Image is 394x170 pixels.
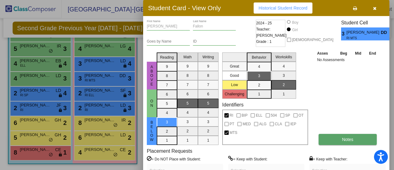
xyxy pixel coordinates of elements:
[347,29,381,36] span: [PERSON_NAME]
[292,36,333,44] span: [DEMOGRAPHIC_DATA]
[147,148,192,154] label: Placement Requests
[309,156,348,162] label: = Keep with Teacher:
[243,120,251,128] span: MED
[254,2,312,14] button: Historical Student Record
[259,120,267,128] span: ALG
[147,156,201,162] label: = Do NOT Place with Student:
[230,129,237,136] span: MTS
[365,50,380,57] th: End
[256,112,262,119] span: ELL
[316,57,380,63] td: No Assessments
[285,112,290,119] span: SP
[230,112,233,119] span: RI
[292,20,299,25] div: Boy
[149,99,155,108] span: On
[347,36,376,40] span: RI MTS
[316,50,336,57] th: Asses
[351,50,365,57] th: Mid
[222,102,243,108] label: Identifiers
[147,39,190,44] input: goes by name
[256,20,272,26] span: 2024 - 25
[230,120,234,128] span: PT
[149,65,155,86] span: Above
[336,50,351,57] th: Beg
[299,112,304,119] span: OT
[148,4,221,12] h3: Student Card - View Only
[381,29,389,36] span: DD
[242,112,247,119] span: BIP
[319,134,377,145] button: Notes
[271,112,277,119] span: 504
[341,30,346,38] span: 3
[342,137,353,142] span: Notes
[256,39,271,45] span: Grade : 1
[292,27,298,33] div: Girl
[256,26,287,39] span: Teacher: [PERSON_NAME]
[149,120,155,142] span: Below
[275,120,282,128] span: CLA
[228,156,267,162] label: = Keep with Student:
[290,120,296,128] span: IEP
[259,6,308,10] span: Historical Student Record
